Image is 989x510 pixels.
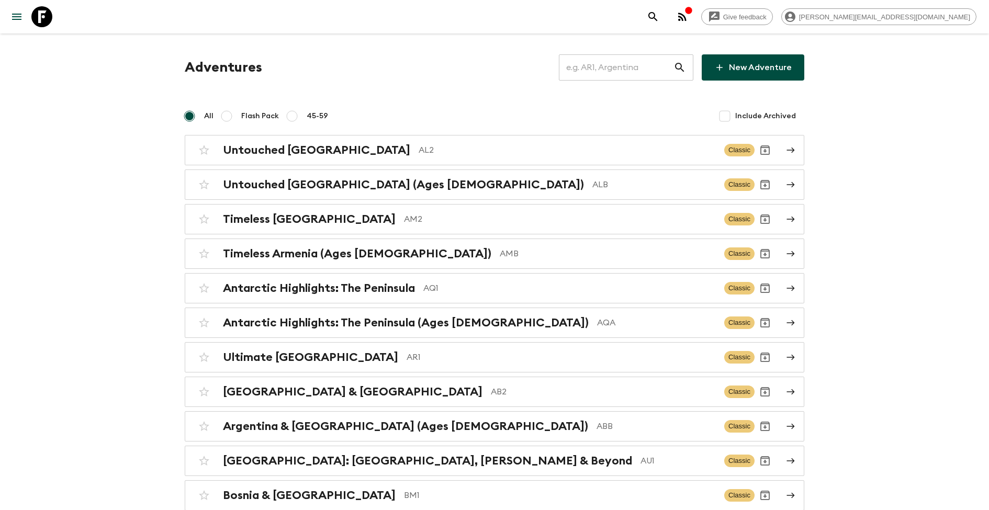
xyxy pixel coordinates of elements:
p: ALB [592,178,716,191]
h2: Timeless [GEOGRAPHIC_DATA] [223,212,396,226]
span: Classic [724,489,755,502]
span: Include Archived [735,111,796,121]
span: 45-59 [307,111,328,121]
h2: Argentina & [GEOGRAPHIC_DATA] (Ages [DEMOGRAPHIC_DATA]) [223,420,588,433]
p: AR1 [407,351,716,364]
a: [GEOGRAPHIC_DATA] & [GEOGRAPHIC_DATA]AB2ClassicArchive [185,377,804,407]
input: e.g. AR1, Argentina [559,53,673,82]
h2: [GEOGRAPHIC_DATA] & [GEOGRAPHIC_DATA] [223,385,482,399]
a: [GEOGRAPHIC_DATA]: [GEOGRAPHIC_DATA], [PERSON_NAME] & BeyondAU1ClassicArchive [185,446,804,476]
a: Untouched [GEOGRAPHIC_DATA] (Ages [DEMOGRAPHIC_DATA])ALBClassicArchive [185,169,804,200]
h2: Ultimate [GEOGRAPHIC_DATA] [223,350,398,364]
h2: Untouched [GEOGRAPHIC_DATA] [223,143,410,157]
button: Archive [755,485,776,506]
button: search adventures [643,6,664,27]
a: Untouched [GEOGRAPHIC_DATA]AL2ClassicArchive [185,135,804,165]
button: Archive [755,174,776,195]
h2: Timeless Armenia (Ages [DEMOGRAPHIC_DATA]) [223,247,491,260]
a: Timeless [GEOGRAPHIC_DATA]AM2ClassicArchive [185,204,804,234]
span: Classic [724,213,755,225]
h1: Adventures [185,57,262,78]
span: Classic [724,247,755,260]
span: Classic [724,386,755,398]
button: Archive [755,243,776,264]
span: [PERSON_NAME][EMAIL_ADDRESS][DOMAIN_NAME] [793,13,976,21]
a: Ultimate [GEOGRAPHIC_DATA]AR1ClassicArchive [185,342,804,372]
p: AQA [597,316,716,329]
span: Classic [724,316,755,329]
span: Classic [724,178,755,191]
span: Flash Pack [241,111,279,121]
button: Archive [755,140,776,161]
span: Give feedback [717,13,772,21]
p: ABB [597,420,716,433]
p: AL2 [419,144,716,156]
h2: Untouched [GEOGRAPHIC_DATA] (Ages [DEMOGRAPHIC_DATA]) [223,178,584,191]
div: [PERSON_NAME][EMAIL_ADDRESS][DOMAIN_NAME] [781,8,976,25]
button: Archive [755,416,776,437]
span: All [204,111,213,121]
h2: Antarctic Highlights: The Peninsula (Ages [DEMOGRAPHIC_DATA]) [223,316,589,330]
span: Classic [724,455,755,467]
a: Antarctic Highlights: The PeninsulaAQ1ClassicArchive [185,273,804,303]
p: AQ1 [423,282,716,294]
button: menu [6,6,27,27]
a: Give feedback [701,8,773,25]
p: AMB [500,247,716,260]
p: AM2 [404,213,716,225]
a: Timeless Armenia (Ages [DEMOGRAPHIC_DATA])AMBClassicArchive [185,239,804,269]
span: Classic [724,420,755,433]
button: Archive [755,381,776,402]
a: Argentina & [GEOGRAPHIC_DATA] (Ages [DEMOGRAPHIC_DATA])ABBClassicArchive [185,411,804,441]
button: Archive [755,278,776,299]
span: Classic [724,282,755,294]
span: Classic [724,144,755,156]
h2: Bosnia & [GEOGRAPHIC_DATA] [223,489,396,502]
span: Classic [724,351,755,364]
a: Antarctic Highlights: The Peninsula (Ages [DEMOGRAPHIC_DATA])AQAClassicArchive [185,308,804,338]
button: Archive [755,209,776,230]
p: AB2 [491,386,716,398]
p: AU1 [640,455,716,467]
button: Archive [755,347,776,368]
button: Archive [755,312,776,333]
p: BM1 [404,489,716,502]
h2: [GEOGRAPHIC_DATA]: [GEOGRAPHIC_DATA], [PERSON_NAME] & Beyond [223,454,632,468]
h2: Antarctic Highlights: The Peninsula [223,281,415,295]
button: Archive [755,450,776,471]
a: New Adventure [702,54,804,81]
